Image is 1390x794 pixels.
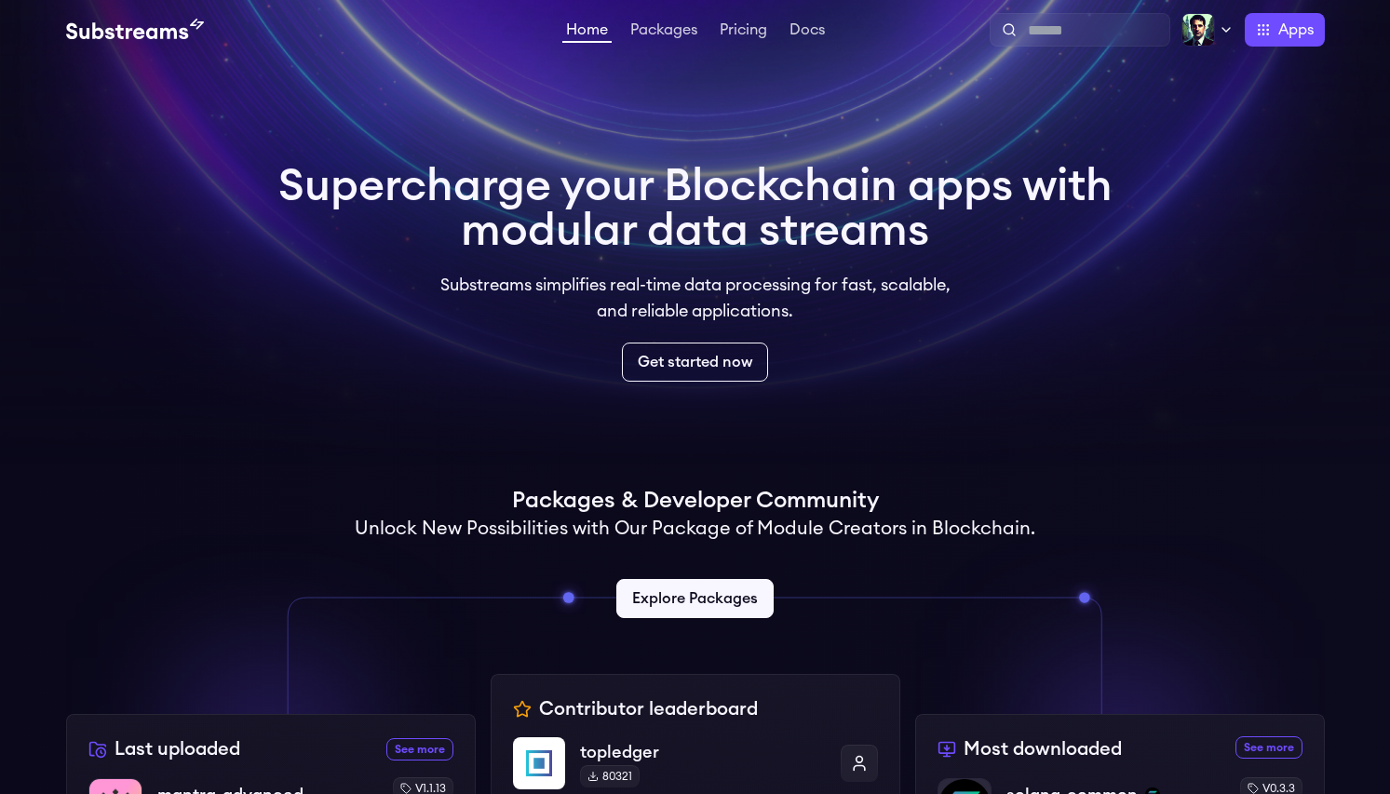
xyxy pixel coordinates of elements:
[355,516,1035,542] h2: Unlock New Possibilities with Our Package of Module Creators in Blockchain.
[616,579,774,618] a: Explore Packages
[278,164,1113,253] h1: Supercharge your Blockchain apps with modular data streams
[627,22,701,41] a: Packages
[1181,13,1215,47] img: Profile
[622,343,768,382] a: Get started now
[512,486,879,516] h1: Packages & Developer Community
[562,22,612,43] a: Home
[1278,19,1314,41] span: Apps
[66,19,204,41] img: Substream's logo
[427,272,964,324] p: Substreams simplifies real-time data processing for fast, scalable, and reliable applications.
[716,22,771,41] a: Pricing
[580,739,826,765] p: topledger
[386,738,453,760] a: See more recently uploaded packages
[786,22,829,41] a: Docs
[1235,736,1302,759] a: See more most downloaded packages
[580,765,640,787] div: 80321
[513,737,565,789] img: topledger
